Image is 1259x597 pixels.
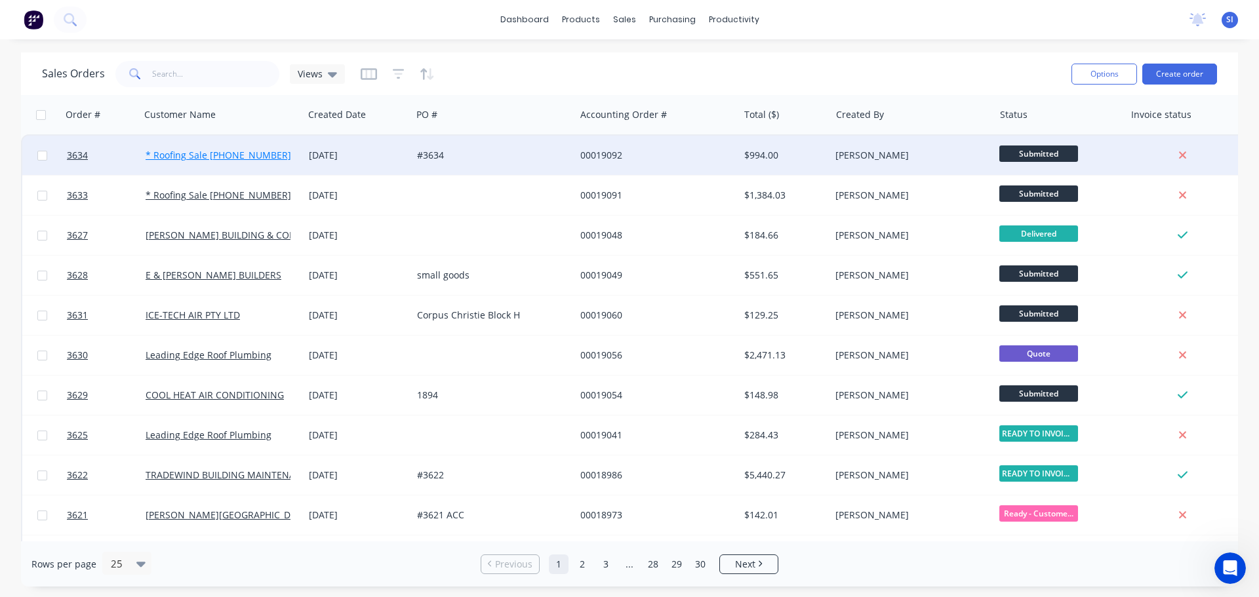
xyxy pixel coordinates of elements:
[835,429,981,442] div: [PERSON_NAME]
[146,469,313,481] a: TRADEWIND BUILDING MAINTENANCE
[744,309,821,322] div: $129.25
[309,309,407,322] div: [DATE]
[146,349,271,361] a: Leading Edge Roof Plumbing
[144,108,216,121] div: Customer Name
[67,469,88,482] span: 3622
[495,558,532,571] span: Previous
[146,309,240,321] a: ICE-TECH AIR PTY LTD
[836,108,884,121] div: Created By
[67,415,146,455] a: 3625
[67,495,146,535] a: 3621
[744,349,821,362] div: $2,471.13
[67,389,88,402] span: 3629
[572,554,592,574] a: Page 2
[744,509,821,522] div: $142.01
[67,149,88,162] span: 3634
[67,229,88,242] span: 3627
[417,149,563,162] div: #3634
[580,429,726,442] div: 00019041
[67,136,146,175] a: 3634
[416,108,437,121] div: PO #
[999,505,1078,522] span: Ready - Custome...
[580,309,726,322] div: 00019060
[494,10,555,29] a: dashboard
[146,429,271,441] a: Leading Edge Roof Plumbing
[580,469,726,482] div: 00018986
[67,535,146,575] a: 3620
[1142,64,1217,85] button: Create order
[67,336,146,375] a: 3630
[152,61,280,87] input: Search...
[417,309,563,322] div: Corpus Christie Block H
[607,10,643,29] div: sales
[580,189,726,202] div: 00019091
[309,429,407,442] div: [DATE]
[146,509,310,521] a: [PERSON_NAME][GEOGRAPHIC_DATA]
[298,67,323,81] span: Views
[31,558,96,571] span: Rows per page
[999,265,1078,282] span: Submitted
[835,389,981,402] div: [PERSON_NAME]
[744,149,821,162] div: $994.00
[417,509,563,522] div: #3621 ACC
[67,256,146,295] a: 3628
[555,10,607,29] div: products
[580,389,726,402] div: 00019054
[999,425,1078,442] span: READY TO INVOIC...
[999,225,1078,242] span: Delivered
[475,554,784,574] ul: Pagination
[620,554,639,574] a: Jump forward
[999,305,1078,322] span: Submitted
[702,10,766,29] div: productivity
[835,509,981,522] div: [PERSON_NAME]
[549,554,569,574] a: Page 1 is your current page
[580,108,667,121] div: Accounting Order #
[67,216,146,255] a: 3627
[309,389,407,402] div: [DATE]
[835,149,981,162] div: [PERSON_NAME]
[67,349,88,362] span: 3630
[1071,64,1137,85] button: Options
[146,149,291,161] a: * Roofing Sale [PHONE_NUMBER]
[999,185,1078,202] span: Submitted
[999,345,1078,362] span: Quote
[744,108,779,121] div: Total ($)
[643,554,663,574] a: Page 28
[309,509,407,522] div: [DATE]
[744,389,821,402] div: $148.98
[24,10,43,29] img: Factory
[67,376,146,415] a: 3629
[309,469,407,482] div: [DATE]
[309,349,407,362] div: [DATE]
[1131,108,1191,121] div: Invoice status
[67,509,88,522] span: 3621
[643,10,702,29] div: purchasing
[67,296,146,335] a: 3631
[835,189,981,202] div: [PERSON_NAME]
[744,429,821,442] div: $284.43
[308,108,366,121] div: Created Date
[67,429,88,442] span: 3625
[667,554,687,574] a: Page 29
[309,269,407,282] div: [DATE]
[67,189,88,202] span: 3633
[42,67,105,80] h1: Sales Orders
[999,145,1078,162] span: Submitted
[146,389,284,401] a: COOL HEAT AIR CONDITIONING
[67,269,88,282] span: 3628
[67,176,146,215] a: 3633
[580,229,726,242] div: 00019048
[580,349,726,362] div: 00019056
[67,309,88,322] span: 3631
[309,149,407,162] div: [DATE]
[835,469,981,482] div: [PERSON_NAME]
[481,558,539,571] a: Previous page
[720,558,778,571] a: Next page
[835,269,981,282] div: [PERSON_NAME]
[417,269,563,282] div: small goods
[417,469,563,482] div: #3622
[735,558,755,571] span: Next
[309,189,407,202] div: [DATE]
[596,554,616,574] a: Page 3
[999,385,1078,402] span: Submitted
